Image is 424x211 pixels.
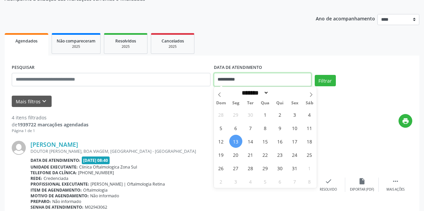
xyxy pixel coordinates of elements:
span: Outubro 29, 2025 [259,162,272,175]
span: Qui [272,101,287,105]
span: Outubro 14, 2025 [244,135,257,148]
span: Outubro 16, 2025 [274,135,287,148]
span: Outubro 2, 2025 [274,108,287,121]
span: Cancelados [162,38,184,44]
span: Não compareceram [57,38,96,44]
span: Outubro 13, 2025 [229,135,242,148]
div: 4 itens filtrados [12,114,88,121]
div: Mais ações [386,187,405,192]
span: Novembro 6, 2025 [274,175,287,188]
span: Dom [214,101,229,105]
span: Outubro 25, 2025 [303,148,316,161]
span: Outubro 15, 2025 [259,135,272,148]
b: Profissional executante: [31,181,89,187]
span: Outubro 17, 2025 [288,135,301,148]
span: Setembro 28, 2025 [215,108,228,121]
div: Página 1 de 1 [12,128,88,134]
span: Qua [258,101,272,105]
p: Ano de acompanhamento [316,14,375,22]
div: Exportar (PDF) [350,187,374,192]
span: Resolvidos [115,38,136,44]
b: Rede: [31,176,42,181]
span: Agendados [15,38,38,44]
span: Outubro 4, 2025 [303,108,316,121]
button: print [399,114,412,128]
span: Outubro 18, 2025 [303,135,316,148]
i:  [392,178,399,185]
span: Outubro 3, 2025 [288,108,301,121]
span: [DATE] 08:40 [82,156,110,164]
img: img [12,141,26,155]
span: Não informado [90,193,119,199]
span: Outubro 20, 2025 [229,148,242,161]
span: Outubro 7, 2025 [244,121,257,134]
span: Outubro 23, 2025 [274,148,287,161]
span: Outubro 11, 2025 [303,121,316,134]
b: Preparo: [31,199,51,204]
span: Outubro 12, 2025 [215,135,228,148]
span: Outubro 24, 2025 [288,148,301,161]
b: Item de agendamento: [31,187,82,193]
label: PESQUISAR [12,63,35,73]
span: Outubro 21, 2025 [244,148,257,161]
span: Clinica Oftalmologica Zona Sul [79,164,137,170]
strong: 1939722 marcações agendadas [17,121,88,128]
span: Credenciada [44,176,68,181]
span: Outubro 31, 2025 [288,162,301,175]
span: Novembro 1, 2025 [303,162,316,175]
span: Setembro 29, 2025 [229,108,242,121]
span: Outubro 28, 2025 [244,162,257,175]
span: Setembro 30, 2025 [244,108,257,121]
span: [PERSON_NAME] | Oftalmologia Retina [90,181,165,187]
div: 2025 [57,44,96,49]
span: Novembro 3, 2025 [229,175,242,188]
span: Outubro 26, 2025 [215,162,228,175]
span: Não informado [52,199,81,204]
b: Motivo de agendamento: [31,193,89,199]
div: 2025 [109,44,142,49]
span: Outubro 9, 2025 [274,121,287,134]
span: [PHONE_NUMBER] [78,170,114,176]
div: DOUTOR [PERSON_NAME], BOA VIAGEM, [GEOGRAPHIC_DATA] - [GEOGRAPHIC_DATA] [31,148,312,154]
span: Novembro 7, 2025 [288,175,301,188]
i: keyboard_arrow_down [41,98,48,105]
b: Unidade executante: [31,164,78,170]
b: Senha de atendimento: [31,204,83,210]
span: Outubro 22, 2025 [259,148,272,161]
span: Sex [287,101,302,105]
i: insert_drive_file [358,178,366,185]
span: Outubro 30, 2025 [274,162,287,175]
span: Ter [243,101,258,105]
div: Resolvido [320,187,337,192]
span: Outubro 19, 2025 [215,148,228,161]
span: Novembro 4, 2025 [244,175,257,188]
span: Outubro 8, 2025 [259,121,272,134]
button: Mais filtroskeyboard_arrow_down [12,96,52,107]
div: de [12,121,88,128]
span: Outubro 1, 2025 [259,108,272,121]
b: Telefone da clínica: [31,170,77,176]
span: Novembro 2, 2025 [215,175,228,188]
input: Year [269,89,291,96]
span: Novembro 5, 2025 [259,175,272,188]
select: Month [240,89,269,96]
span: Outubro 5, 2025 [215,121,228,134]
span: Outubro 10, 2025 [288,121,301,134]
label: DATA DE ATENDIMENTO [214,63,262,73]
span: Sáb [302,101,317,105]
span: Outubro 27, 2025 [229,162,242,175]
span: Novembro 8, 2025 [303,175,316,188]
a: [PERSON_NAME] [31,141,78,148]
button: Filtrar [315,75,336,86]
div: 2025 [156,44,189,49]
i: print [402,117,409,125]
i: check [325,178,332,185]
b: Data de atendimento: [31,157,80,163]
span: Oftalmologia [83,187,108,193]
span: M02943062 [85,204,107,210]
span: Seg [228,101,243,105]
span: Outubro 6, 2025 [229,121,242,134]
